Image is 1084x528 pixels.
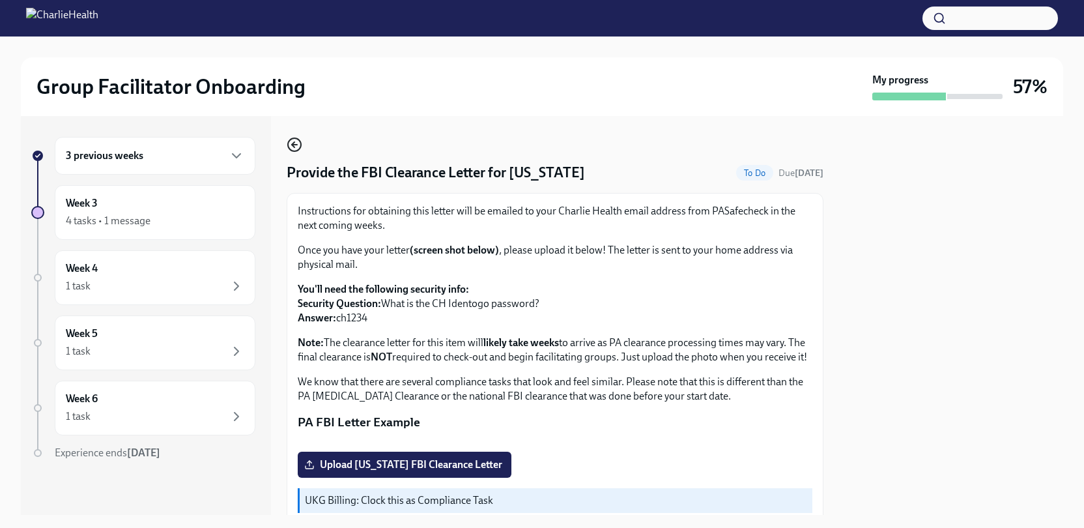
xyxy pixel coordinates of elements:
span: Upload [US_STATE] FBI Clearance Letter [307,458,502,471]
h6: Week 3 [66,196,98,211]
span: Due [778,168,823,179]
strong: Security Question: [298,297,381,310]
span: September 23rd, 2025 10:00 [778,167,823,179]
strong: My progress [872,73,928,87]
h6: Week 6 [66,392,98,406]
h6: 3 previous weeks [66,149,143,163]
h2: Group Facilitator Onboarding [36,74,306,100]
p: Once you have your letter , please upload it below! The letter is sent to your home address via p... [298,243,812,272]
span: To Do [736,168,773,178]
span: Experience ends [55,447,160,459]
strong: NOT [371,351,392,363]
a: Week 41 task [31,250,255,305]
div: 3 previous weeks [55,137,255,175]
strong: [DATE] [795,168,823,179]
p: Instructions for obtaining this letter will be emailed to your Charlie Health email address from ... [298,204,812,233]
label: Upload [US_STATE] FBI Clearance Letter [298,452,511,478]
h3: 57% [1013,75,1048,98]
a: Week 61 task [31,381,255,435]
strong: You'll need the following security info: [298,283,469,295]
a: Week 34 tasks • 1 message [31,185,255,240]
strong: Answer: [298,312,336,324]
p: We know that there are several compliance tasks that look and feel similar. Please note that this... [298,375,812,403]
strong: Note: [298,336,324,349]
h6: Week 5 [66,327,98,341]
div: 1 task [66,344,91,359]
div: 1 task [66,279,91,293]
div: 1 task [66,409,91,424]
p: UKG Billing: Clock this as Compliance Task [305,493,807,508]
strong: likely take weeks [483,336,559,349]
p: The clearance letter for this item will to arrive as PA clearance processing times may vary. The ... [298,336,812,364]
h4: Provide the FBI Clearance Letter for [US_STATE] [287,163,585,183]
div: 4 tasks • 1 message [66,214,150,228]
p: PA FBI Letter Example [298,414,812,431]
p: What is the CH Identogo password? ch1234 [298,282,812,325]
a: Week 51 task [31,315,255,370]
img: CharlieHealth [26,8,98,29]
h6: Week 4 [66,261,98,276]
strong: [DATE] [127,447,160,459]
strong: (screen shot below) [410,244,499,256]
